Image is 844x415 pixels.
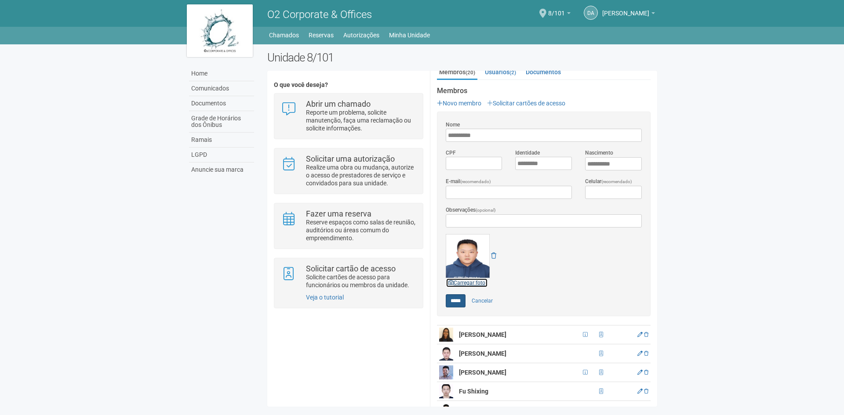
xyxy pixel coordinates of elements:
[601,179,632,184] span: (recomendado)
[644,350,648,357] a: Excluir membro
[459,350,506,357] strong: [PERSON_NAME]
[459,369,506,376] strong: [PERSON_NAME]
[189,81,254,96] a: Comunicados
[189,96,254,111] a: Documentos
[437,87,651,95] strong: Membros
[467,294,498,307] a: Cancelar
[460,179,491,184] span: (recomendado)
[637,369,643,375] a: Editar membro
[187,4,253,57] img: logo.jpg
[309,29,334,41] a: Reservas
[466,69,475,76] small: (20)
[306,294,344,301] a: Veja o tutorial
[306,209,371,218] strong: Fazer uma reserva
[446,149,456,157] label: CPF
[306,273,416,289] p: Solicite cartões de acesso para funcionários ou membros da unidade.
[584,6,598,20] a: DA
[281,155,416,187] a: Solicitar uma autorização Realize uma obra ou mudança, autorize o acesso de prestadores de serviç...
[446,278,488,288] a: Carregar foto
[281,210,416,242] a: Fazer uma reserva Reserve espaços como salas de reunião, auditórios ou áreas comum do empreendime...
[267,8,372,21] span: O2 Corporate & Offices
[439,365,453,379] img: user.png
[446,177,491,186] label: E-mail
[637,388,643,394] a: Editar membro
[524,65,563,79] a: Documentos
[644,369,648,375] a: Excluir membro
[487,100,565,107] a: Solicitar cartões de acesso
[644,388,648,394] a: Excluir membro
[189,66,254,81] a: Home
[306,99,371,108] strong: Abrir um chamado
[306,154,395,163] strong: Solicitar uma autorização
[491,252,496,259] a: Remover
[459,388,488,395] strong: Fu Shixing
[637,332,643,338] a: Editar membro
[439,346,453,361] img: user.png
[602,11,655,18] a: [PERSON_NAME]
[343,29,379,41] a: Autorizações
[306,218,416,242] p: Reserve espaços como salas de reunião, auditórios ou áreas comum do empreendimento.
[446,121,460,129] label: Nome
[281,100,416,132] a: Abrir um chamado Reporte um problema, solicite manutenção, faça uma reclamação ou solicite inform...
[476,208,496,213] span: (opcional)
[306,108,416,132] p: Reporte um problema, solicite manutenção, faça uma reclamação ou solicite informações.
[446,234,490,278] img: GetFile
[602,1,649,17] span: Daniel Andres Soto Lozada
[189,111,254,133] a: Grade de Horários dos Ônibus
[637,350,643,357] a: Editar membro
[515,149,540,157] label: Identidade
[189,133,254,148] a: Ramais
[189,162,254,177] a: Anuncie sua marca
[306,163,416,187] p: Realize uma obra ou mudança, autorize o acesso de prestadores de serviço e convidados para sua un...
[548,11,571,18] a: 8/101
[267,51,657,64] h2: Unidade 8/101
[274,82,423,88] h4: O que você deseja?
[189,148,254,162] a: LGPD
[389,29,430,41] a: Minha Unidade
[459,407,506,414] strong: [PERSON_NAME]
[644,332,648,338] a: Excluir membro
[585,149,613,157] label: Nascimento
[439,328,453,342] img: user.png
[446,206,496,214] label: Observações
[483,65,518,79] a: Usuários(2)
[439,384,453,398] img: user.png
[281,265,416,289] a: Solicitar cartão de acesso Solicite cartões de acesso para funcionários ou membros da unidade.
[585,177,632,186] label: Celular
[437,100,481,107] a: Novo membro
[459,331,506,338] strong: [PERSON_NAME]
[548,1,565,17] span: 8/101
[437,65,477,80] a: Membros(20)
[269,29,299,41] a: Chamados
[306,264,396,273] strong: Solicitar cartão de acesso
[509,69,516,76] small: (2)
